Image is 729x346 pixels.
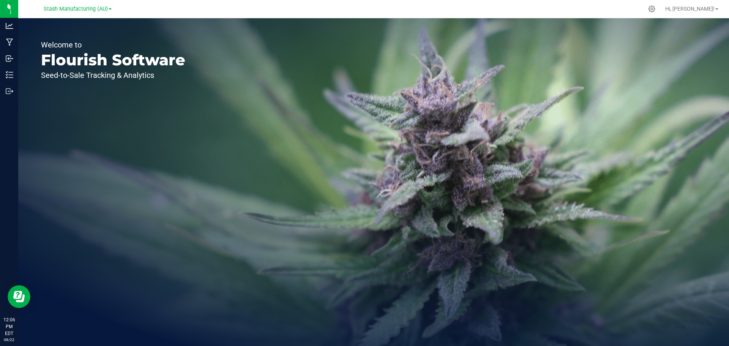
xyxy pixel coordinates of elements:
inline-svg: Analytics [6,22,13,30]
span: Hi, [PERSON_NAME]! [665,6,715,12]
inline-svg: Outbound [6,87,13,95]
inline-svg: Manufacturing [6,38,13,46]
p: 12:06 PM EDT [3,316,15,337]
inline-svg: Inbound [6,55,13,62]
p: 08/22 [3,337,15,343]
p: Welcome to [41,41,185,49]
span: Stash Manufacturing (AU) [44,6,108,12]
div: Manage settings [647,5,656,13]
inline-svg: Inventory [6,71,13,79]
p: Seed-to-Sale Tracking & Analytics [41,71,185,79]
p: Flourish Software [41,52,185,68]
iframe: Resource center [8,285,30,308]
